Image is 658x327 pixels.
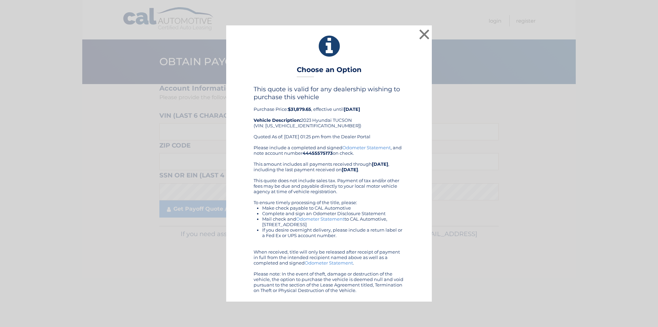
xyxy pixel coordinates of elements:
[303,150,333,156] b: 44455575173
[262,216,404,227] li: Mail check and to CAL Automotive, [STREET_ADDRESS]
[254,85,404,101] h4: This quote is valid for any dealership wishing to purchase this vehicle
[305,260,353,266] a: Odometer Statement
[262,211,404,216] li: Complete and sign an Odometer Disclosure Statement
[254,117,301,123] strong: Vehicle Description:
[372,161,388,167] b: [DATE]
[297,66,362,78] h3: Choose an Option
[296,216,344,222] a: Odometer Statement
[262,205,404,211] li: Make check payable to CAL Automotive
[342,167,358,172] b: [DATE]
[254,85,404,144] div: Purchase Price: , effective until 2023 Hyundai TUCSON (VIN: [US_VEHICLE_IDENTIFICATION_NUMBER]) Q...
[262,227,404,238] li: If you desire overnight delivery, please include a return label or a Fed Ex or UPS account number.
[417,27,431,41] button: ×
[342,145,391,150] a: Odometer Statement
[254,145,404,293] div: Please include a completed and signed , and note account number on check. This amount includes al...
[344,106,360,112] b: [DATE]
[288,106,311,112] b: $31,879.65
